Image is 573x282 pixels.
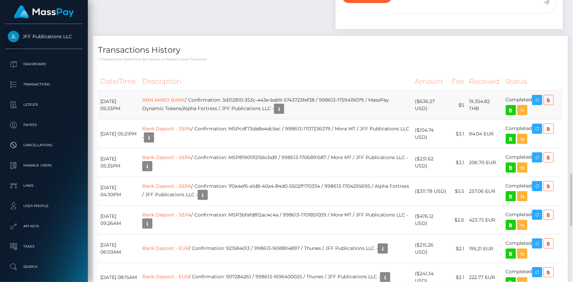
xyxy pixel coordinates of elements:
td: 19,354.82 THB [467,91,503,120]
td: / Confirmation: MSP3bfafd812ac4c4a / 998613-1701851059 / More MT / JFF Publications LLC - [140,206,413,234]
td: ($215.26 USD) [413,234,450,263]
a: Ledger [5,96,83,113]
td: Completed [503,148,563,177]
th: Date/Time [98,72,140,91]
th: Status [503,72,563,91]
td: [DATE] 06:03AM [98,234,140,263]
th: Amount [413,72,450,91]
p: * Transactions date/time are shown in payee's local timezone [98,57,563,62]
td: Completed [503,177,563,206]
p: Taxes [8,241,80,252]
td: [DATE] 04:30PM [98,177,140,206]
p: Search [8,262,80,272]
a: API Keys [5,218,83,235]
td: $2.1 [449,234,467,263]
td: Completed [503,91,563,120]
td: ($311.78 USD) [413,177,450,206]
td: Completed [503,120,563,148]
a: User Profile [5,198,83,214]
td: $5.5 [449,177,467,206]
td: / Confirmation: MSPcdf73da8e4dc5ec / 998613-1707236379 / More MT / JFF Publications LLC - [140,120,413,148]
a: Search [5,258,83,275]
p: Payees [8,120,80,130]
p: Manage Users [8,160,80,171]
p: Dashboard [8,59,80,69]
td: $5 [449,91,467,120]
a: ABN AMRO BANK [142,97,185,103]
a: Cancellations [5,137,83,154]
h4: Transactions History [98,44,563,56]
p: Transactions [8,79,80,89]
a: Bank Deposit - SEPA [142,126,191,132]
td: $2.6 [449,206,467,234]
td: $3.1 [449,148,467,177]
th: Description [140,72,413,91]
a: Bank Deposit - EUR [142,274,189,280]
td: Completed [503,206,563,234]
a: Bank Deposit - EUR [142,245,189,251]
a: Taxes [5,238,83,255]
td: 94.04 EUR [467,120,503,148]
img: JFF Publications LLC [8,31,19,42]
a: Transactions [5,76,83,93]
p: Ledger [8,100,80,110]
a: Manage Users [5,157,83,174]
td: [DATE] 09:26AM [98,206,140,234]
th: Received [467,72,503,91]
td: [DATE] 05:33PM [98,91,140,120]
p: User Profile [8,201,80,211]
td: / Confirmation: 3d312810-353c-443e-bab9-5743723fef38 / 998613-1759419079 / MassPay Dynamic Tokens... [140,91,413,120]
img: MassPay Logo [14,5,74,19]
a: Bank Deposit - SEPA [142,154,191,160]
td: ($104.74 USD) [413,120,450,148]
a: Bank Deposit - SEPA [142,183,191,189]
td: ($636.27 USD) [413,91,450,120]
td: / Confirmation: MSP819011f2156cbd9 / 998613-1706891587 / More MT / JFF Publications LLC - [140,148,413,177]
p: API Keys [8,221,80,231]
td: / Confirmation: 1f0a4ef6-a1d8-40a4-84d0-5502ff170334 / 998613-1704295695 / Alpha Fortress / JFF P... [140,177,413,206]
th: Fee [449,72,467,91]
td: 206.70 EUR [467,148,503,177]
td: 423.73 EUR [467,206,503,234]
a: Dashboard [5,56,83,73]
td: $3.1 [449,120,467,148]
span: JFF Publications LLC [5,33,83,40]
p: Cancellations [8,140,80,150]
td: 195.21 EUR [467,234,503,263]
td: Completed [503,234,563,263]
a: Payees [5,117,83,133]
td: ($231.62 USD) [413,148,450,177]
a: Links [5,177,83,194]
td: ($476.12 USD) [413,206,450,234]
p: Links [8,181,80,191]
td: [DATE] 05:21PM [98,120,140,148]
td: [DATE] 05:35PM [98,148,140,177]
td: / Confirmation: 921584013 / 998613-1698814897 / Thunes / JFF Publications LLC - [140,234,413,263]
td: 257.06 EUR [467,177,503,206]
a: Bank Deposit - SEPA [142,212,191,218]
